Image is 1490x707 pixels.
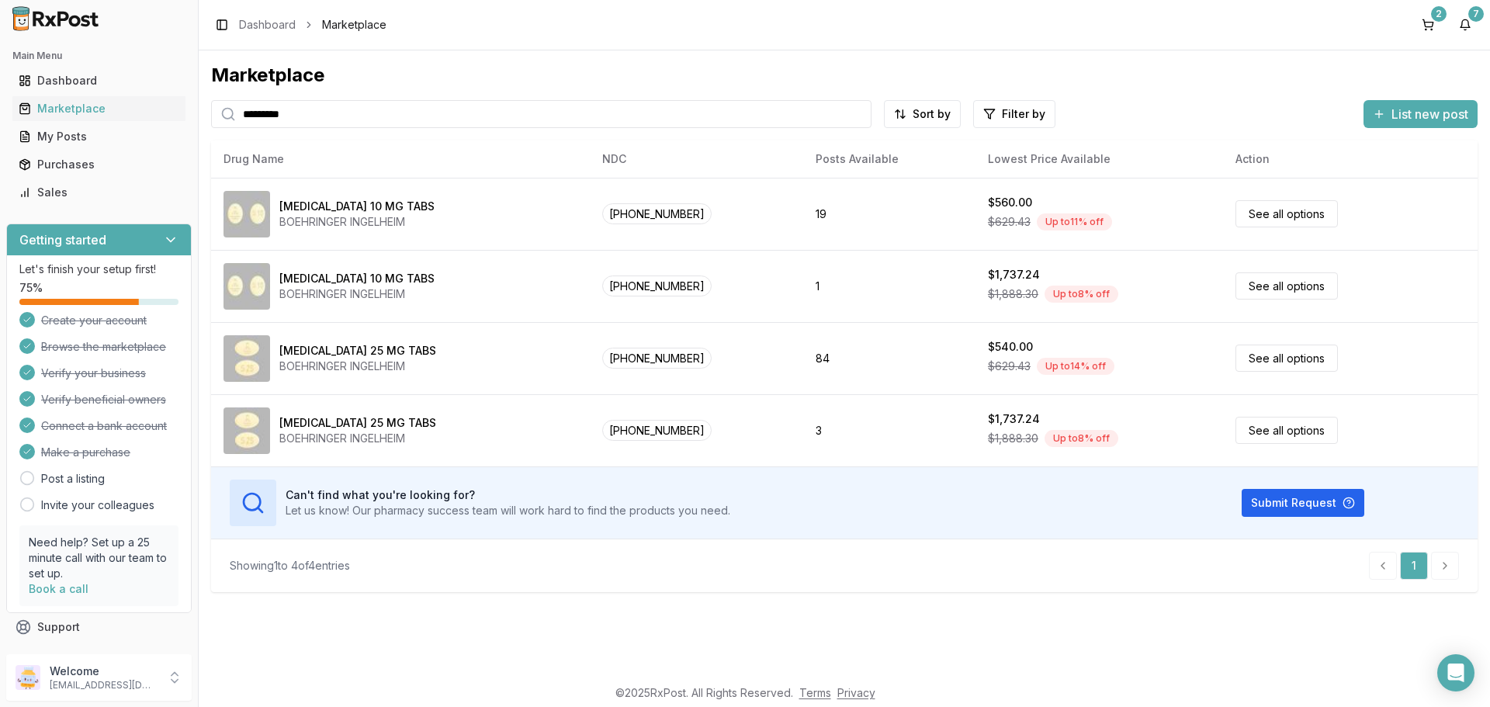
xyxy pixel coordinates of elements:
a: List new post [1364,108,1478,123]
h3: Can't find what you're looking for? [286,487,730,503]
button: Sales [6,180,192,205]
div: 2 [1431,6,1447,22]
div: My Posts [19,129,179,144]
div: 7 [1468,6,1484,22]
span: $1,888.30 [988,431,1038,446]
a: Sales [12,178,185,206]
div: Up to 8 % off [1045,286,1118,303]
span: [PHONE_NUMBER] [602,348,712,369]
a: Dashboard [239,17,296,33]
p: Welcome [50,664,158,679]
span: [PHONE_NUMBER] [602,203,712,224]
span: Verify your business [41,366,146,381]
span: Browse the marketplace [41,339,166,355]
th: NDC [590,140,804,178]
p: Let's finish your setup first! [19,262,178,277]
a: Invite your colleagues [41,497,154,513]
div: $560.00 [988,195,1032,210]
a: Terms [799,686,831,699]
div: $540.00 [988,339,1033,355]
div: [MEDICAL_DATA] 10 MG TABS [279,271,435,286]
p: Let us know! Our pharmacy success team will work hard to find the products you need. [286,503,730,518]
p: Need help? Set up a 25 minute call with our team to set up. [29,535,169,581]
nav: breadcrumb [239,17,386,33]
button: Submit Request [1242,489,1364,517]
div: BOEHRINGER INGELHEIM [279,286,435,302]
div: Up to 11 % off [1037,213,1112,230]
span: Connect a bank account [41,418,167,434]
div: $1,737.24 [988,267,1040,282]
a: See all options [1235,272,1338,300]
td: 3 [803,394,975,466]
span: Sort by [913,106,951,122]
button: Sort by [884,100,961,128]
img: Jardiance 25 MG TABS [223,407,270,454]
button: Support [6,613,192,641]
div: [MEDICAL_DATA] 25 MG TABS [279,415,436,431]
div: BOEHRINGER INGELHEIM [279,214,435,230]
div: Purchases [19,157,179,172]
a: Purchases [12,151,185,178]
h2: Main Menu [12,50,185,62]
span: Feedback [37,647,90,663]
span: List new post [1391,105,1468,123]
span: $629.43 [988,359,1031,374]
a: Post a listing [41,471,105,487]
span: $629.43 [988,214,1031,230]
button: Dashboard [6,68,192,93]
div: BOEHRINGER INGELHEIM [279,431,436,446]
img: RxPost Logo [6,6,106,31]
a: See all options [1235,200,1338,227]
img: Jardiance 10 MG TABS [223,191,270,237]
a: Privacy [837,686,875,699]
div: Showing 1 to 4 of 4 entries [230,558,350,574]
button: Purchases [6,152,192,177]
span: Make a purchase [41,445,130,460]
a: See all options [1235,417,1338,444]
span: Verify beneficial owners [41,392,166,407]
div: Marketplace [211,63,1478,88]
p: [EMAIL_ADDRESS][DOMAIN_NAME] [50,679,158,691]
button: Filter by [973,100,1055,128]
div: [MEDICAL_DATA] 10 MG TABS [279,199,435,214]
button: Marketplace [6,96,192,121]
th: Action [1223,140,1478,178]
span: $1,888.30 [988,286,1038,302]
div: $1,737.24 [988,411,1040,427]
span: [PHONE_NUMBER] [602,420,712,441]
img: User avatar [16,665,40,690]
button: List new post [1364,100,1478,128]
div: [MEDICAL_DATA] 25 MG TABS [279,343,436,359]
img: Jardiance 25 MG TABS [223,335,270,382]
nav: pagination [1369,552,1459,580]
button: Feedback [6,641,192,669]
button: 7 [1453,12,1478,37]
span: 75 % [19,280,43,296]
th: Drug Name [211,140,590,178]
a: 1 [1400,552,1428,580]
td: 19 [803,178,975,250]
div: BOEHRINGER INGELHEIM [279,359,436,374]
th: Lowest Price Available [975,140,1223,178]
div: Marketplace [19,101,179,116]
a: Book a call [29,582,88,595]
div: Up to 8 % off [1045,430,1118,447]
button: My Posts [6,124,192,149]
span: Marketplace [322,17,386,33]
div: Dashboard [19,73,179,88]
th: Posts Available [803,140,975,178]
button: 2 [1415,12,1440,37]
div: Open Intercom Messenger [1437,654,1474,691]
h3: Getting started [19,230,106,249]
a: Marketplace [12,95,185,123]
span: Filter by [1002,106,1045,122]
span: Create your account [41,313,147,328]
td: 84 [803,322,975,394]
img: Jardiance 10 MG TABS [223,263,270,310]
div: Sales [19,185,179,200]
div: Up to 14 % off [1037,358,1114,375]
a: See all options [1235,345,1338,372]
a: Dashboard [12,67,185,95]
span: [PHONE_NUMBER] [602,276,712,296]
